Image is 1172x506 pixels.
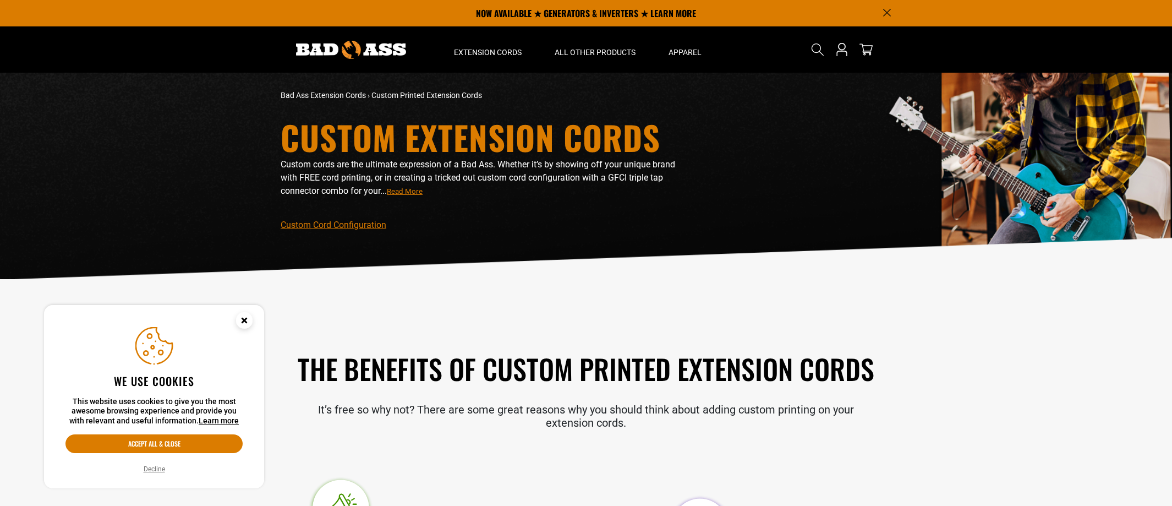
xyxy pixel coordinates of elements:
h2: We use cookies [65,374,243,388]
h2: The Benefits of Custom Printed Extension Cords [281,351,891,387]
summary: Search [809,41,826,58]
a: Custom Cord Configuration [281,220,386,230]
summary: Extension Cords [437,26,538,73]
span: Extension Cords [454,47,522,57]
span: Custom Printed Extension Cords [371,91,482,100]
span: Apparel [669,47,702,57]
h1: Custom Extension Cords [281,121,682,154]
button: Decline [140,464,168,475]
button: Accept all & close [65,434,243,453]
img: Bad Ass Extension Cords [296,41,406,59]
span: › [368,91,370,100]
span: All Other Products [555,47,636,57]
summary: Apparel [652,26,718,73]
p: Custom cords are the ultimate expression of a Bad Ass. Whether it’s by showing off your unique br... [281,158,682,198]
p: This website uses cookies to give you the most awesome browsing experience and provide you with r... [65,397,243,426]
aside: Cookie Consent [44,305,264,489]
p: It’s free so why not? There are some great reasons why you should think about adding custom print... [281,403,891,429]
a: Bad Ass Extension Cords [281,91,366,100]
summary: All Other Products [538,26,652,73]
span: Read More [387,187,423,195]
a: Learn more [199,416,239,425]
nav: breadcrumbs [281,90,682,101]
